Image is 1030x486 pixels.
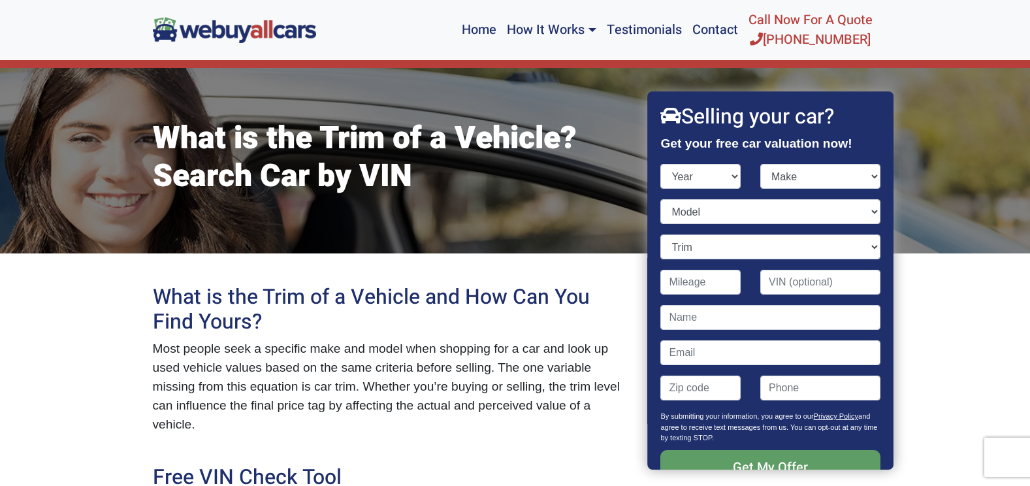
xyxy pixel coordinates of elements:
[153,285,630,335] h2: What is the Trim of a Vehicle and How Can You Find Yours?
[153,17,316,42] img: We Buy All Cars in NJ logo
[661,411,880,450] p: By submitting your information, you agree to our and agree to receive text messages from us. You ...
[153,342,620,430] span: Most people seek a specific make and model when shopping for a car and look up used vehicle value...
[602,5,687,55] a: Testimonials
[153,120,630,195] h1: What is the Trim of a Vehicle? Search Car by VIN
[502,5,601,55] a: How It Works
[661,450,880,485] input: Get My Offer
[687,5,743,55] a: Contact
[760,376,880,400] input: Phone
[814,412,858,420] a: Privacy Policy
[457,5,502,55] a: Home
[661,270,741,295] input: Mileage
[661,305,880,330] input: Name
[661,376,741,400] input: Zip code
[743,5,878,55] a: Call Now For A Quote[PHONE_NUMBER]
[760,270,880,295] input: VIN (optional)
[661,105,880,129] h2: Selling your car?
[661,137,852,150] strong: Get your free car valuation now!
[661,340,880,365] input: Email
